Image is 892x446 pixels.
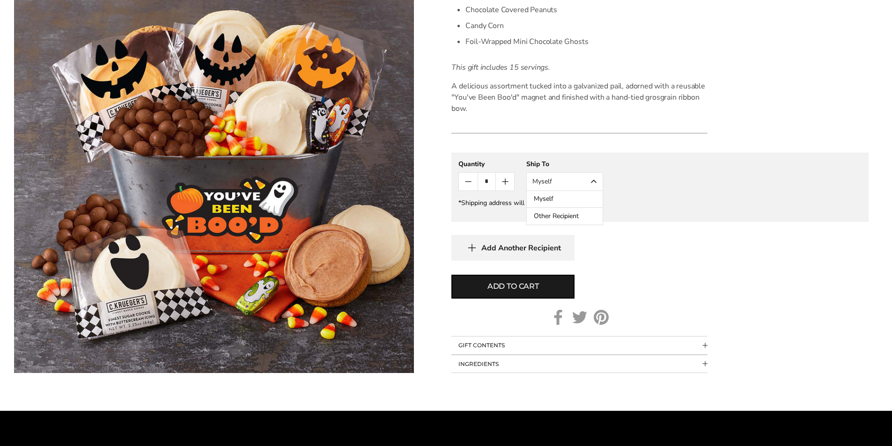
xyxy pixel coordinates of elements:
li: Candy Corn [465,18,708,34]
iframe: Sign Up via Text for Offers [7,410,97,439]
button: Count plus [496,173,514,190]
div: Quantity [458,160,515,168]
button: Other Recipient [527,208,603,225]
button: Count minus [459,173,477,190]
div: *Shipping address will be collected at checkout [458,198,862,207]
button: Add Another Recipient [451,235,575,261]
a: Facebook [551,310,566,325]
span: Add Another Recipient [481,243,561,253]
button: Collapsible block button [451,336,708,354]
button: Myself [526,172,603,191]
button: Add to cart [451,275,575,299]
a: Twitter [572,310,587,325]
input: Quantity [478,173,496,190]
gfm-form: New recipient [451,153,869,222]
p: A delicious assortment tucked into a galvanized pail, adorned with a reusable "You've Been Boo'd"... [451,80,708,114]
button: Collapsible block button [451,355,708,373]
i: This gift includes 15 servings. [451,62,550,73]
span: Add to cart [487,281,539,292]
li: Foil-Wrapped Mini Chocolate Ghosts [465,34,708,50]
li: Chocolate Covered Peanuts [465,2,708,18]
button: Myself [527,191,603,208]
div: Ship To [526,160,603,168]
a: Pinterest [594,310,609,325]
